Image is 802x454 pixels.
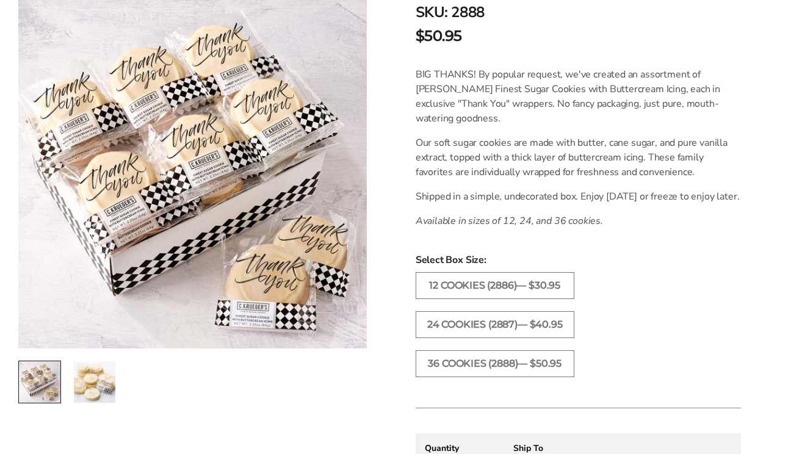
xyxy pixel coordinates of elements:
strong: SKU: [416,2,448,22]
a: 2 / 2 [73,361,116,403]
a: 1 / 2 [18,361,61,403]
label: 36 COOKIES (2888)— $50.95 [416,350,574,377]
div: Ship To [513,442,613,454]
img: Just the Cookies! Thank You Assortment [19,361,60,403]
label: 24 COOKIES (2887)— $40.95 [416,311,574,338]
img: Just the Cookies! Thank You Assortment [74,361,115,403]
p: BIG THANKS! By popular request, we've created an assortment of [PERSON_NAME] Finest Sugar Cookies... [416,67,741,126]
p: Our soft sugar cookies are made with butter, cane sugar, and pure vanilla extract, topped with a ... [416,135,741,179]
span: Select Box Size: [416,253,741,267]
div: Quantity [425,442,498,454]
label: 12 COOKIES (2886)— $30.95 [416,272,574,299]
span: 2888 [451,2,484,22]
span: $50.95 [416,25,462,47]
em: Available in sizes of 12, 24, and 36 cookies. [416,214,603,228]
p: Shipped in a simple, undecorated box. Enjoy [DATE] or freeze to enjoy later. [416,189,741,204]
